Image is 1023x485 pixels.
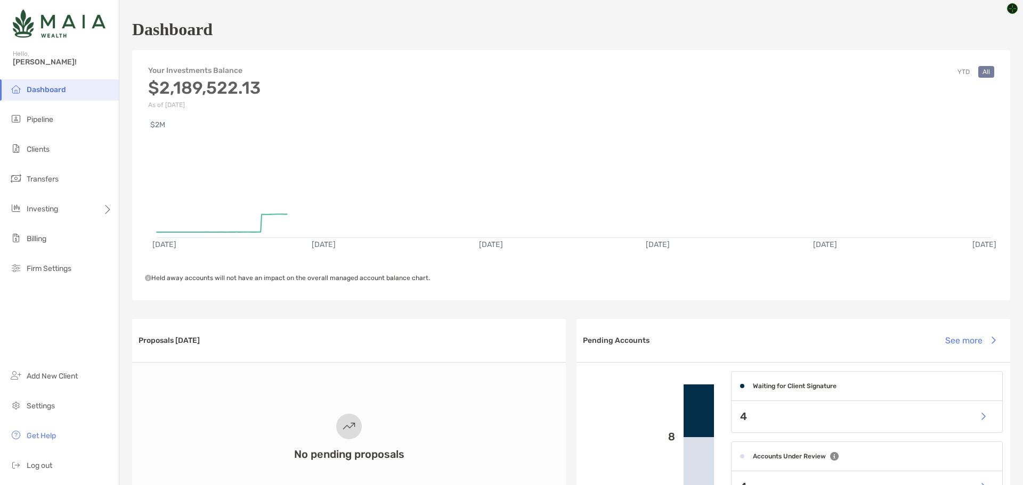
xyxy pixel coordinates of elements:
[10,142,22,155] img: clients icon
[27,461,52,470] span: Log out
[27,204,58,213] span: Investing
[972,240,996,249] text: [DATE]
[479,240,503,249] text: [DATE]
[132,20,213,39] h1: Dashboard
[152,240,176,249] text: [DATE]
[10,232,22,244] img: billing icon
[27,264,71,273] span: Firm Settings
[27,431,56,440] span: Get Help
[978,66,994,78] button: All
[10,112,22,125] img: pipeline icon
[148,66,261,75] h4: Your Investments Balance
[646,240,670,249] text: [DATE]
[10,399,22,412] img: settings icon
[10,458,22,471] img: logout icon
[13,4,105,43] img: Zoe Logo
[145,274,430,282] span: Held away accounts will not have an impact on the overall managed account balance chart.
[27,175,59,184] span: Transfers
[10,429,22,441] img: get-help icon
[10,261,22,274] img: firm-settings icon
[27,145,50,154] span: Clients
[139,336,200,345] h3: Proposals [DATE]
[583,336,649,345] h3: Pending Accounts
[27,372,78,381] span: Add New Client
[10,172,22,185] img: transfers icon
[312,240,336,249] text: [DATE]
[13,57,112,67] span: [PERSON_NAME]!
[10,83,22,95] img: dashboard icon
[753,382,837,390] h4: Waiting for Client Signature
[937,328,1004,352] button: See more
[27,115,53,124] span: Pipeline
[953,66,974,78] button: YTD
[148,101,261,109] p: As of [DATE]
[740,410,747,423] p: 4
[585,430,675,443] p: 8
[813,240,837,249] text: [DATE]
[10,202,22,215] img: investing icon
[294,448,404,461] h3: No pending proposals
[148,78,261,98] h3: $2,189,522.13
[27,401,55,410] span: Settings
[27,85,66,94] span: Dashboard
[150,120,165,129] text: $2M
[753,453,826,460] h4: Accounts Under Review
[10,369,22,382] img: add_new_client icon
[27,234,46,243] span: Billing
